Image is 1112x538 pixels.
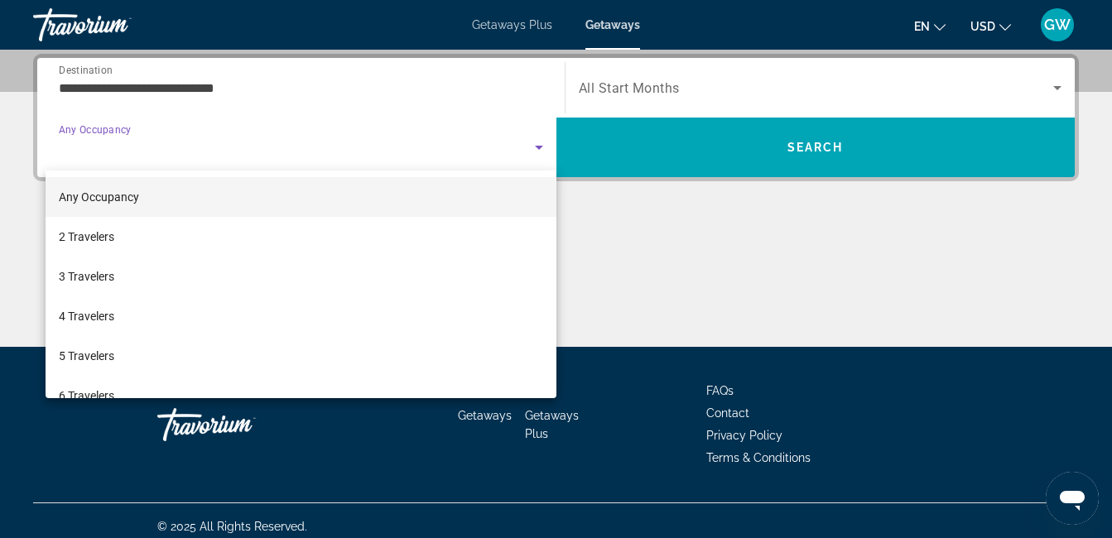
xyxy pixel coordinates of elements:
span: 4 Travelers [59,306,114,326]
span: 5 Travelers [59,346,114,366]
span: Any Occupancy [59,190,139,204]
iframe: Bouton de lancement de la fenêtre de messagerie [1046,472,1099,525]
span: 6 Travelers [59,386,114,406]
span: 2 Travelers [59,227,114,247]
span: 3 Travelers [59,267,114,286]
